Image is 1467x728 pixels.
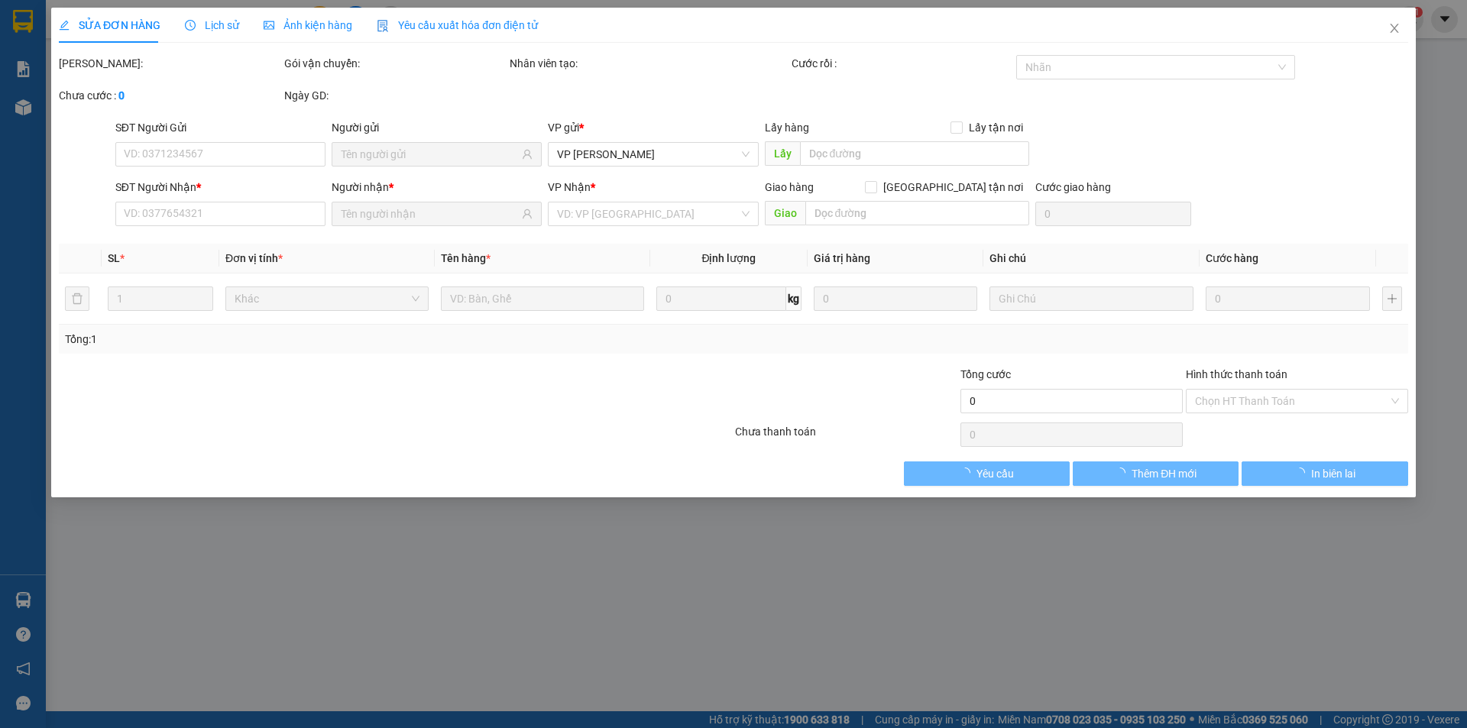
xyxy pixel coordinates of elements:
[59,87,281,104] div: Chưa cước :
[441,286,644,311] input: VD: Bàn, Ghế
[284,55,507,72] div: Gói vận chuyển:
[377,19,538,31] span: Yêu cầu xuất hóa đơn điện tử
[1035,202,1191,226] input: Cước giao hàng
[960,368,1011,380] span: Tổng cước
[341,146,519,163] input: Tên người gửi
[59,55,281,72] div: [PERSON_NAME]:
[1132,465,1197,482] span: Thêm ĐH mới
[805,201,1029,225] input: Dọc đường
[702,252,756,264] span: Định lượng
[765,141,800,166] span: Lấy
[800,141,1029,166] input: Dọc đường
[1035,181,1111,193] label: Cước giao hàng
[1382,286,1402,311] button: plus
[118,89,125,102] b: 0
[284,87,507,104] div: Ngày GD:
[441,252,491,264] span: Tên hàng
[733,423,959,450] div: Chưa thanh toán
[1073,461,1239,486] button: Thêm ĐH mới
[1206,286,1370,311] input: 0
[786,286,802,311] span: kg
[765,181,814,193] span: Giao hàng
[814,252,870,264] span: Giá trị hàng
[332,179,542,196] div: Người nhận
[814,286,978,311] input: 0
[877,179,1029,196] span: [GEOGRAPHIC_DATA] tận nơi
[549,119,759,136] div: VP gửi
[523,149,533,160] span: user
[225,252,283,264] span: Đơn vị tính
[1388,22,1401,34] span: close
[558,143,750,166] span: VP Phạm Ngũ Lão
[1373,8,1416,50] button: Close
[332,119,542,136] div: Người gửi
[984,244,1200,273] th: Ghi chú
[185,20,196,31] span: clock-circle
[59,19,160,31] span: SỬA ĐƠN HÀNG
[523,209,533,219] span: user
[510,55,789,72] div: Nhân viên tạo:
[59,20,70,31] span: edit
[264,19,352,31] span: Ảnh kiện hàng
[185,19,239,31] span: Lịch sử
[1311,465,1355,482] span: In biên lai
[115,179,325,196] div: SĐT Người Nhận
[765,201,805,225] span: Giao
[1206,252,1258,264] span: Cước hàng
[1115,468,1132,478] span: loading
[1242,461,1408,486] button: In biên lai
[341,205,519,222] input: Tên người nhận
[792,55,1014,72] div: Cước rồi :
[549,181,591,193] span: VP Nhận
[65,286,89,311] button: delete
[235,287,419,310] span: Khác
[108,252,120,264] span: SL
[765,121,809,134] span: Lấy hàng
[960,468,976,478] span: loading
[990,286,1193,311] input: Ghi Chú
[976,465,1014,482] span: Yêu cầu
[65,331,566,348] div: Tổng: 1
[377,20,389,32] img: icon
[115,119,325,136] div: SĐT Người Gửi
[1294,468,1311,478] span: loading
[904,461,1070,486] button: Yêu cầu
[963,119,1029,136] span: Lấy tận nơi
[264,20,274,31] span: picture
[1186,368,1287,380] label: Hình thức thanh toán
